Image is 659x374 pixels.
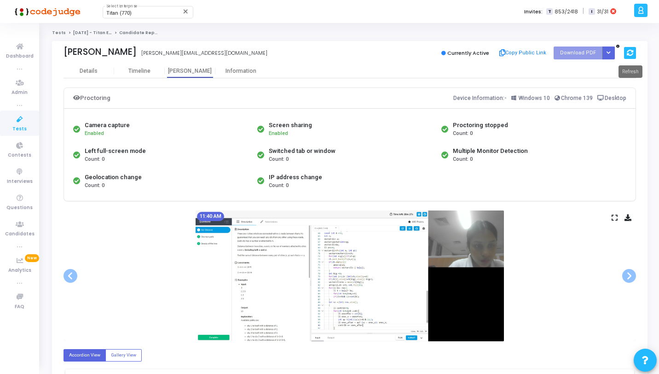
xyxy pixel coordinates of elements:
[619,65,642,78] div: Refresh
[554,47,602,59] button: Download PDF
[589,8,595,15] span: I
[597,8,608,16] span: 31/31
[12,89,28,97] span: Admin
[555,8,578,16] span: 853/2418
[119,30,162,35] span: Candidate Report
[106,10,132,16] span: Titan (770)
[85,182,104,190] span: Count: 0
[215,68,266,75] div: Information
[7,178,33,186] span: Interviews
[453,156,473,164] span: Count: 0
[73,30,162,35] a: [DATE] - Titan Engineering Intern 2026
[80,68,98,75] div: Details
[105,349,142,362] label: Gallery View
[605,95,626,101] span: Desktop
[453,146,528,156] div: Multiple Monitor Detection
[453,130,473,138] span: Count: 0
[269,130,288,136] span: Enabled
[269,121,312,130] div: Screen sharing
[73,93,110,104] div: Proctoring
[85,121,130,130] div: Camera capture
[6,204,33,212] span: Questions
[15,303,24,311] span: FAQ
[12,125,27,133] span: Tests
[8,152,31,159] span: Contests
[269,146,335,156] div: Switched tab or window
[602,47,615,59] div: Button group with nested dropdown
[453,93,627,104] div: Device Information:-
[6,53,34,60] span: Dashboard
[583,6,584,16] span: |
[8,267,31,275] span: Analytics
[12,2,81,21] img: logo
[182,8,190,15] mat-icon: Clear
[269,173,322,182] div: IP address change
[85,156,104,164] span: Count: 0
[196,210,504,341] img: screenshot-1756707015821.jpeg
[64,47,137,57] div: [PERSON_NAME]
[546,8,552,15] span: T
[5,230,35,238] span: Candidates
[25,254,39,262] span: New
[197,212,224,221] mat-chip: 11:40 AM
[85,130,104,136] span: Enabled
[52,30,66,35] a: Tests
[64,349,106,362] label: Accordion View
[496,46,549,60] button: Copy Public Link
[165,68,215,75] div: [PERSON_NAME]
[561,95,593,101] span: Chrome 139
[447,49,489,57] span: Currently Active
[141,49,267,57] div: [PERSON_NAME][EMAIL_ADDRESS][DOMAIN_NAME]
[52,30,647,36] nav: breadcrumb
[85,146,146,156] div: Left full-screen mode
[85,173,142,182] div: Geolocation change
[269,156,289,164] span: Count: 0
[269,182,289,190] span: Count: 0
[519,95,550,101] span: Windows 10
[524,8,543,16] label: Invites:
[128,68,150,75] div: Timeline
[453,121,508,130] div: Proctoring stopped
